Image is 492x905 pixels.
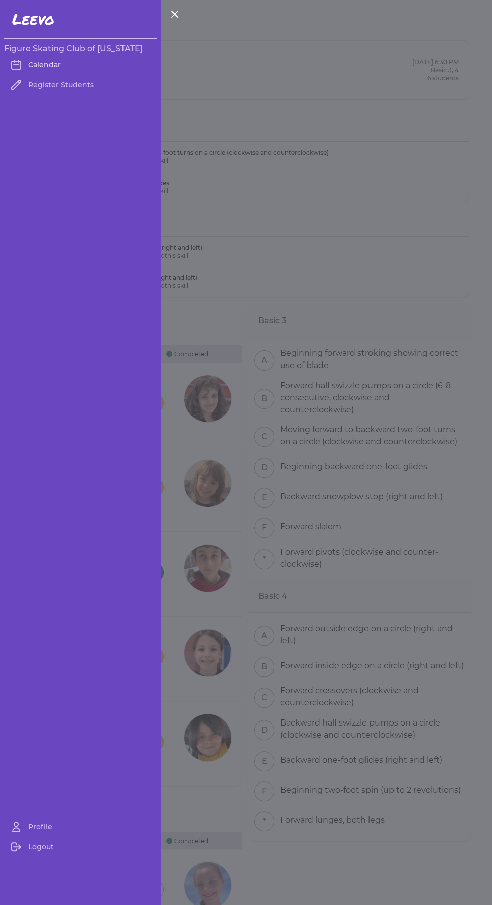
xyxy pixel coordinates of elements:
h3: Figure Skating Club of [US_STATE] [4,43,157,55]
a: Logout [4,837,157,857]
span: Leevo [12,10,54,28]
a: Profile [4,817,157,837]
a: Calendar [4,55,157,75]
a: Register Students [4,75,157,95]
